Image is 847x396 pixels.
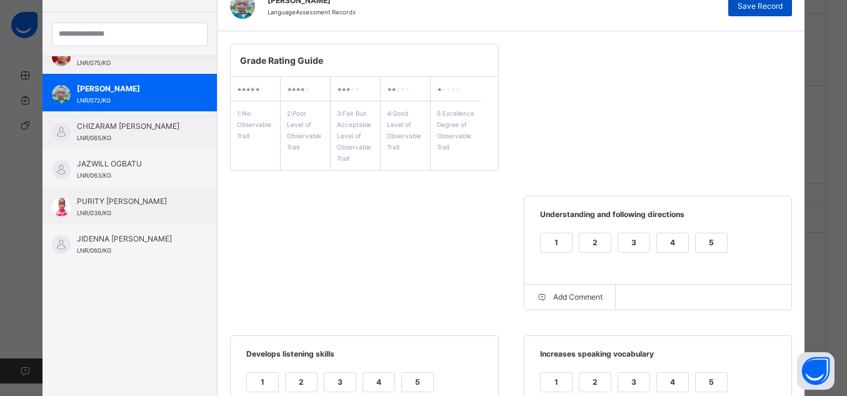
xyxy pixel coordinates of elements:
span: Grade Rating Guide [240,54,489,67]
span: 1 : No Observable Trait [237,109,271,140]
img: default.svg [52,160,71,179]
i: ★ [437,86,441,93]
span: LNR/060/KG [77,247,111,254]
img: LNR_072_KG.png [52,85,71,104]
div: 5 [402,373,433,392]
div: 1 [247,373,278,392]
i: ★ [450,86,454,93]
button: Open asap [797,352,834,390]
i: ★ [305,86,309,93]
div: 2 [286,373,317,392]
div: 3 [324,373,356,392]
span: Language Assessment Records [268,9,356,16]
div: 4 [363,373,394,392]
i: ★ [396,86,400,93]
div: 5 [696,233,727,252]
i: ★ [441,86,446,93]
img: LNR_075_KG.png [52,48,71,66]
span: LNR/072/KG [77,97,111,104]
i: ★ [355,86,359,93]
div: 1 [541,233,572,252]
div: 2 [579,233,611,252]
img: LNR_036_KG.png [52,198,71,216]
i: ★ [255,86,259,93]
span: JAZWILL OGBATU [77,158,189,170]
i: ★ [350,86,354,93]
span: 3 : Fair But Acceptable Level of Observable Trait [337,109,371,162]
i: ★ [296,86,300,93]
span: 2 : Poor Level of Observable Trait [287,109,321,151]
i: ★ [387,86,391,93]
div: Add Comment [524,285,616,310]
span: LNR/036/KG [77,210,111,216]
i: ★ [341,86,346,93]
i: ★ [400,86,404,93]
span: LNR/075/KG [77,59,111,66]
div: 1 [541,373,572,392]
i: ★ [250,86,254,93]
div: 3 [618,373,649,392]
i: ★ [391,86,396,93]
span: Understanding and following directions [537,209,779,230]
span: Develops listening skills [243,348,486,369]
i: ★ [237,86,241,93]
span: LNR/065/KG [77,135,111,141]
img: default.svg [52,235,71,254]
span: Increases speaking vocabulary [537,348,779,369]
i: ★ [346,86,350,93]
div: 4 [657,373,688,392]
i: ★ [300,86,304,93]
div: 2 [579,373,611,392]
i: ★ [291,86,296,93]
span: Save Record [738,1,783,12]
span: [PERSON_NAME] [77,83,189,94]
span: CHIZARAM [PERSON_NAME] [77,121,189,132]
div: 3 [618,233,649,252]
i: ★ [337,86,341,93]
span: PURITY [PERSON_NAME] [77,196,189,207]
span: 5 : Excellence Degree of Observable Trait [437,109,474,151]
i: ★ [241,86,246,93]
div: 5 [696,373,727,392]
span: 4 : Good Level of Observable Trait [387,109,421,151]
div: 4 [657,233,688,252]
img: default.svg [52,123,71,141]
span: JIDENNA [PERSON_NAME] [77,233,189,245]
i: ★ [446,86,450,93]
i: ★ [246,86,250,93]
i: ★ [287,86,291,93]
i: ★ [455,86,459,93]
span: LNR/063/KG [77,172,111,179]
i: ★ [405,86,409,93]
